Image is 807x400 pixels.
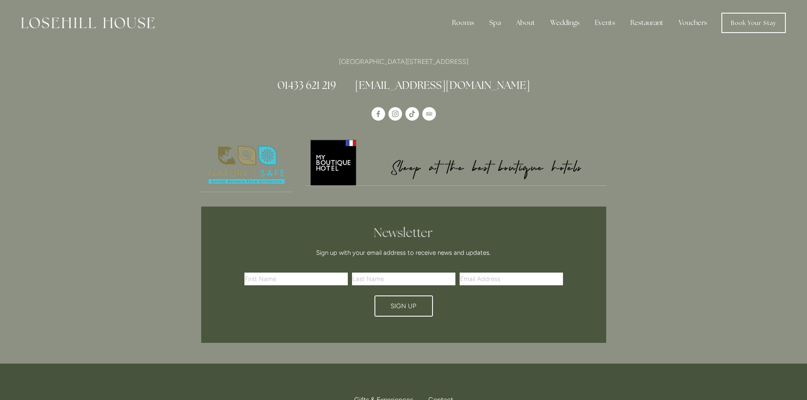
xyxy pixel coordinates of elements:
a: Instagram [388,107,402,121]
div: Rooms [445,14,481,31]
p: Sign up with your email address to receive news and updates. [247,248,560,258]
a: 01433 621 219 [277,78,336,92]
input: Email Address [460,273,563,285]
img: Nature's Safe - Logo [201,138,292,192]
a: TikTok [405,107,419,121]
div: Spa [483,14,507,31]
a: TripAdvisor [422,107,436,121]
a: Book Your Stay [721,13,786,33]
a: Vouchers [672,14,714,31]
input: First Name [244,273,348,285]
div: About [509,14,542,31]
img: Losehill House [21,17,155,28]
button: Sign Up [374,295,433,317]
div: Restaurant [624,14,670,31]
input: Last Name [352,273,455,285]
span: Sign Up [391,302,416,310]
h2: Newsletter [247,225,560,240]
p: [GEOGRAPHIC_DATA][STREET_ADDRESS] [201,56,606,67]
a: [EMAIL_ADDRESS][DOMAIN_NAME] [355,78,530,92]
a: Losehill House Hotel & Spa [372,107,385,121]
div: Weddings [544,14,586,31]
img: My Boutique Hotel - Logo [306,138,606,185]
div: Events [588,14,622,31]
